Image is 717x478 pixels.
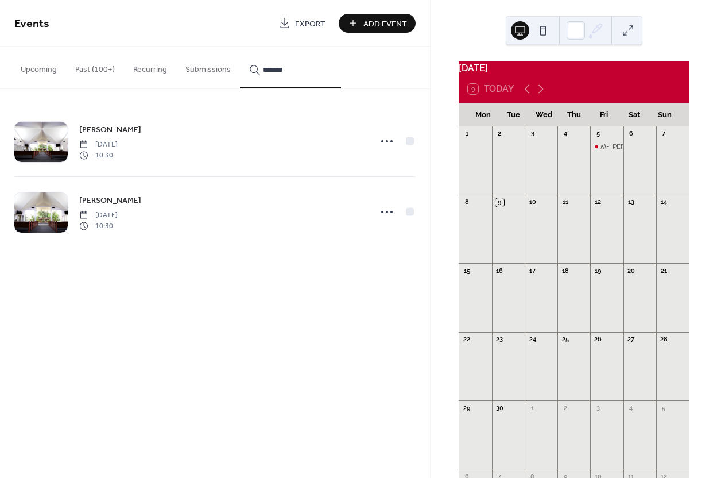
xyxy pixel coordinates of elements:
span: [DATE] [79,210,118,221]
button: Submissions [176,47,240,87]
div: 10 [528,198,537,207]
div: 30 [495,404,504,413]
div: Sat [619,103,650,126]
div: 26 [594,336,602,344]
div: 25 [561,336,569,344]
div: 16 [495,267,504,275]
div: Tue [498,103,529,126]
a: Export [270,14,334,33]
button: Past (100+) [66,47,124,87]
div: 1 [528,404,537,413]
div: Sun [649,103,680,126]
div: 5 [660,404,668,413]
span: 10:30 [79,150,118,160]
span: 10:30 [79,221,118,231]
div: 18 [561,267,569,275]
div: 22 [462,336,471,344]
div: 13 [627,198,635,207]
div: 8 [462,198,471,207]
div: 28 [660,336,668,344]
a: [PERSON_NAME] [79,194,141,207]
div: 20 [627,267,635,275]
div: 4 [561,130,569,138]
div: Thu [559,103,589,126]
div: Fri [589,103,619,126]
button: Recurring [124,47,176,87]
span: Add Event [363,18,407,30]
div: 27 [627,336,635,344]
div: 14 [660,198,668,207]
button: Upcoming [11,47,66,87]
div: [DATE] [459,61,689,75]
div: 2 [495,130,504,138]
div: 2 [561,404,569,413]
div: 3 [528,130,537,138]
a: [PERSON_NAME] [79,123,141,136]
span: Export [295,18,325,30]
span: Events [14,13,49,35]
div: Wed [529,103,559,126]
div: 9 [495,198,504,207]
div: 11 [561,198,569,207]
div: 29 [462,404,471,413]
div: 23 [495,336,504,344]
div: 7 [660,130,668,138]
div: 17 [528,267,537,275]
div: 1 [462,130,471,138]
div: 15 [462,267,471,275]
span: [PERSON_NAME] [79,124,141,136]
div: 5 [594,130,602,138]
div: 21 [660,267,668,275]
div: Mon [468,103,498,126]
span: [DATE] [79,140,118,150]
button: Add Event [339,14,416,33]
div: Mr [PERSON_NAME] [600,142,665,152]
div: 19 [594,267,602,275]
div: 6 [627,130,635,138]
div: Mr Ndrek Zefi [590,142,623,152]
div: 12 [594,198,602,207]
div: 24 [528,336,537,344]
span: [PERSON_NAME] [79,195,141,207]
div: 4 [627,404,635,413]
div: 3 [594,404,602,413]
